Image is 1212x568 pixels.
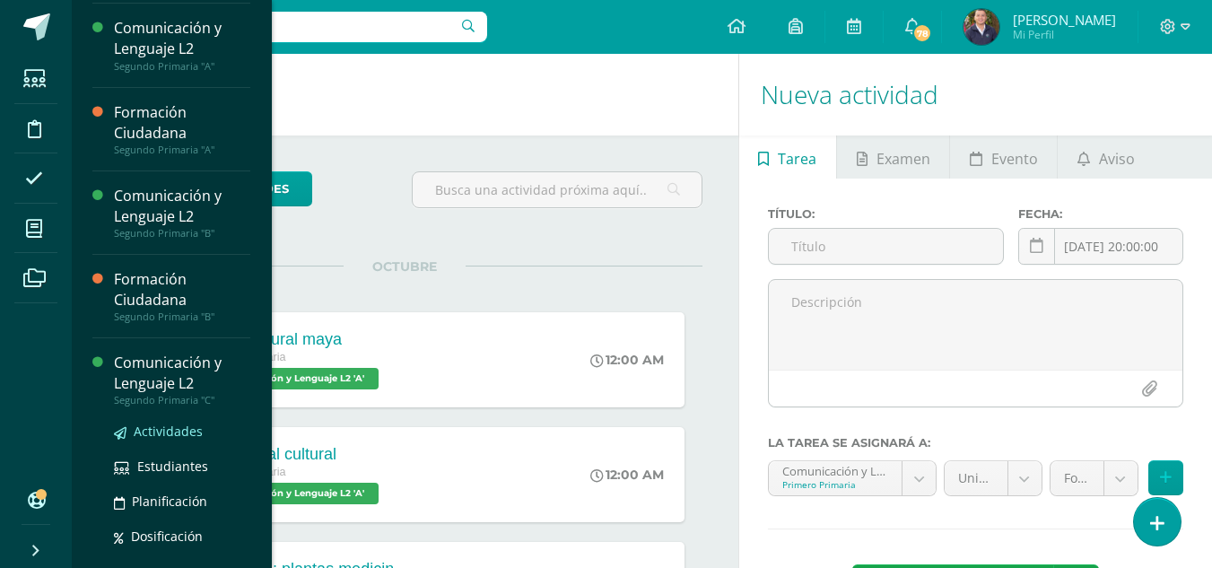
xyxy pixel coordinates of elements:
[114,102,250,156] a: Formación CiudadanaSegundo Primaria "A"
[114,456,250,476] a: Estudiantes
[590,467,664,483] div: 12:00 AM
[114,60,250,73] div: Segundo Primaria "A"
[114,421,250,441] a: Actividades
[958,461,994,495] span: Unidad 4
[782,461,888,478] div: Comunicación y Lenguaje L2 'A'
[1013,11,1116,29] span: [PERSON_NAME]
[761,54,1190,135] h1: Nueva actividad
[950,135,1057,179] a: Evento
[590,352,664,368] div: 12:00 AM
[114,144,250,156] div: Segundo Primaria "A"
[114,269,250,310] div: Formación Ciudadana
[114,269,250,323] a: Formación CiudadanaSegundo Primaria "B"
[114,227,250,240] div: Segundo Primaria "B"
[769,229,1004,264] input: Título
[132,493,207,510] span: Planificación
[768,207,1005,221] label: Título:
[837,135,949,179] a: Examen
[1018,207,1183,221] label: Fecha:
[739,135,836,179] a: Tarea
[114,186,250,227] div: Comunicación y Lenguaje L2
[768,436,1183,450] label: La tarea se asignará a:
[769,461,936,495] a: Comunicación y Lenguaje L2 'A'Primero Primaria
[201,368,379,389] span: Comunicación y Lenguaje L2 'A'
[1051,461,1138,495] a: Formativo (80.0%)
[114,526,250,546] a: Dosificación
[413,172,701,207] input: Busca una actividad próxima aquí...
[114,186,250,240] a: Comunicación y Lenguaje L2Segundo Primaria "B"
[1058,135,1154,179] a: Aviso
[114,353,250,406] a: Comunicación y Lenguaje L2Segundo Primaria "C"
[1013,27,1116,42] span: Mi Perfil
[131,528,203,545] span: Dosificación
[344,258,466,275] span: OCTUBRE
[991,137,1038,180] span: Evento
[945,461,1042,495] a: Unidad 4
[963,9,999,45] img: 514b74149562d0e95eb3e0b8ea4b90ed.png
[201,483,379,504] span: Comunicación y Lenguaje L2 'A'
[114,491,250,511] a: Planificación
[114,394,250,406] div: Segundo Primaria "C"
[114,353,250,394] div: Comunicación y Lenguaje L2
[114,18,250,59] div: Comunicación y Lenguaje L2
[137,458,208,475] span: Estudiantes
[1064,461,1090,495] span: Formativo (80.0%)
[782,478,888,491] div: Primero Primaria
[134,423,203,440] span: Actividades
[201,330,383,349] div: Mural cultural maya
[93,54,717,135] h1: Actividades
[876,137,930,180] span: Examen
[1099,137,1135,180] span: Aviso
[114,18,250,72] a: Comunicación y Lenguaje L2Segundo Primaria "A"
[83,12,487,42] input: Busca un usuario...
[114,102,250,144] div: Formación Ciudadana
[778,137,816,180] span: Tarea
[114,310,250,323] div: Segundo Primaria "B"
[1019,229,1182,264] input: Fecha de entrega
[912,23,932,43] span: 78
[201,445,383,464] div: PMA Mural cultural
